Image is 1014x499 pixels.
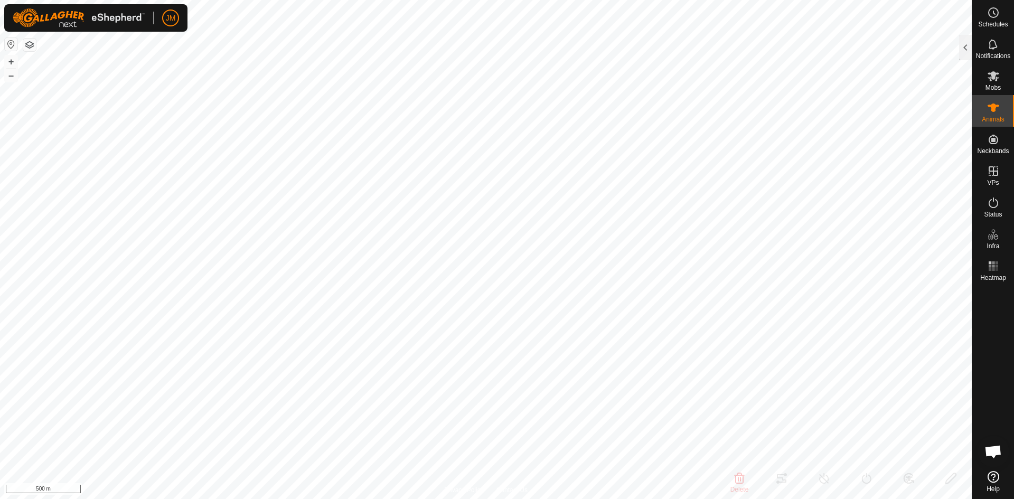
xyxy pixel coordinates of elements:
span: Infra [987,243,999,249]
button: + [5,55,17,68]
div: Open chat [978,436,1009,467]
span: Help [987,486,1000,492]
span: Mobs [985,84,1001,91]
span: Notifications [976,53,1010,59]
button: Reset Map [5,38,17,51]
span: Neckbands [977,148,1009,154]
a: Help [972,467,1014,496]
span: VPs [987,180,999,186]
img: Gallagher Logo [13,8,145,27]
span: JM [166,13,176,24]
button: – [5,69,17,82]
span: Heatmap [980,275,1006,281]
a: Contact Us [496,485,528,495]
a: Privacy Policy [444,485,484,495]
span: Status [984,211,1002,218]
span: Schedules [978,21,1008,27]
button: Map Layers [23,39,36,51]
span: Animals [982,116,1004,123]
